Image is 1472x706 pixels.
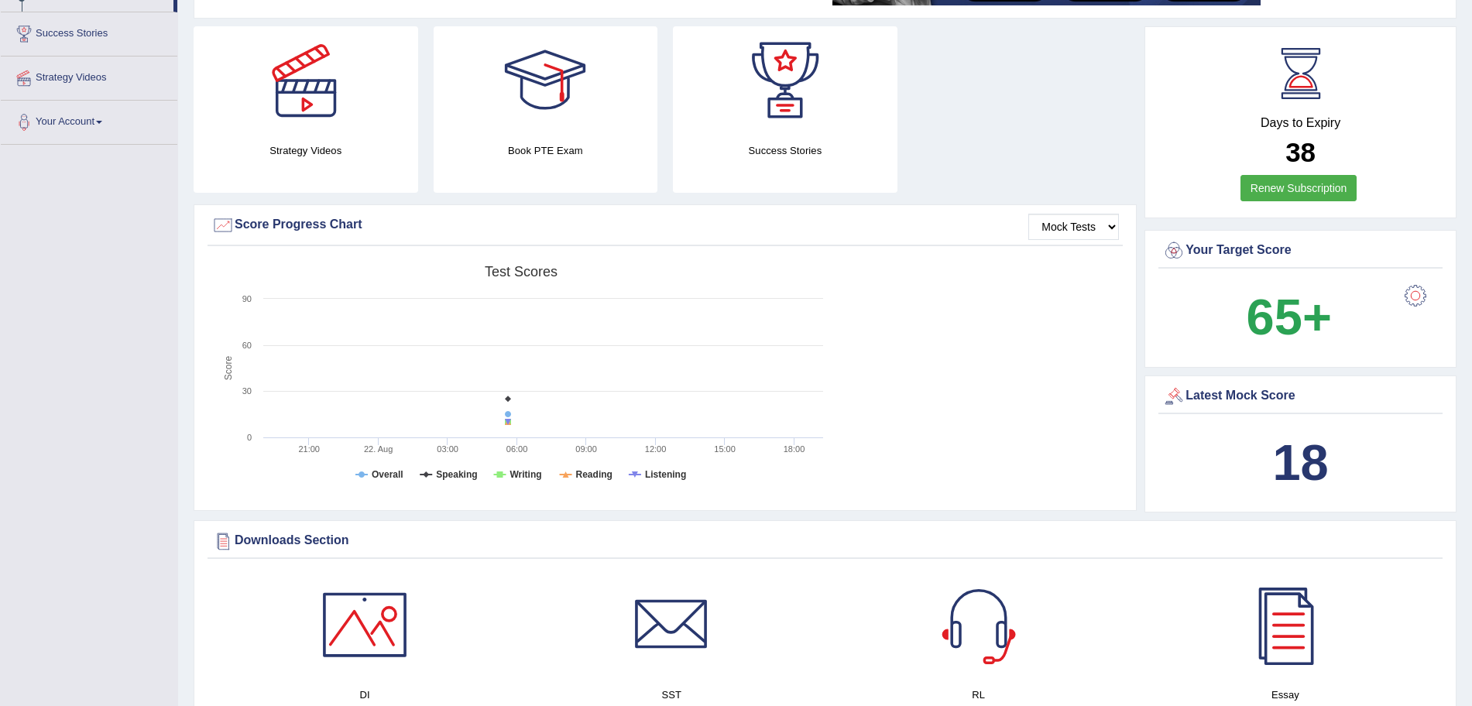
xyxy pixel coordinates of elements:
[223,356,234,381] tspan: Score
[1162,116,1439,130] h4: Days to Expiry
[485,264,558,279] tspan: Test scores
[1240,175,1357,201] a: Renew Subscription
[645,469,686,480] tspan: Listening
[437,444,458,454] text: 03:00
[1,101,177,139] a: Your Account
[436,469,477,480] tspan: Speaking
[434,142,658,159] h4: Book PTE Exam
[298,444,320,454] text: 21:00
[211,529,1439,553] div: Downloads Section
[833,687,1124,703] h4: RL
[1,12,177,51] a: Success Stories
[1162,385,1439,408] div: Latest Mock Score
[784,444,805,454] text: 18:00
[1140,687,1431,703] h4: Essay
[242,386,252,396] text: 30
[1285,137,1316,167] b: 38
[1272,434,1328,491] b: 18
[247,433,252,442] text: 0
[372,469,403,480] tspan: Overall
[673,142,897,159] h4: Success Stories
[576,469,612,480] tspan: Reading
[242,341,252,350] text: 60
[364,444,393,454] tspan: 22. Aug
[1247,289,1332,345] b: 65+
[526,687,817,703] h4: SST
[211,214,1119,237] div: Score Progress Chart
[645,444,667,454] text: 12:00
[1,57,177,95] a: Strategy Videos
[1162,239,1439,262] div: Your Target Score
[194,142,418,159] h4: Strategy Videos
[506,444,528,454] text: 06:00
[242,294,252,303] text: 90
[219,687,510,703] h4: DI
[714,444,736,454] text: 15:00
[510,469,541,480] tspan: Writing
[575,444,597,454] text: 09:00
